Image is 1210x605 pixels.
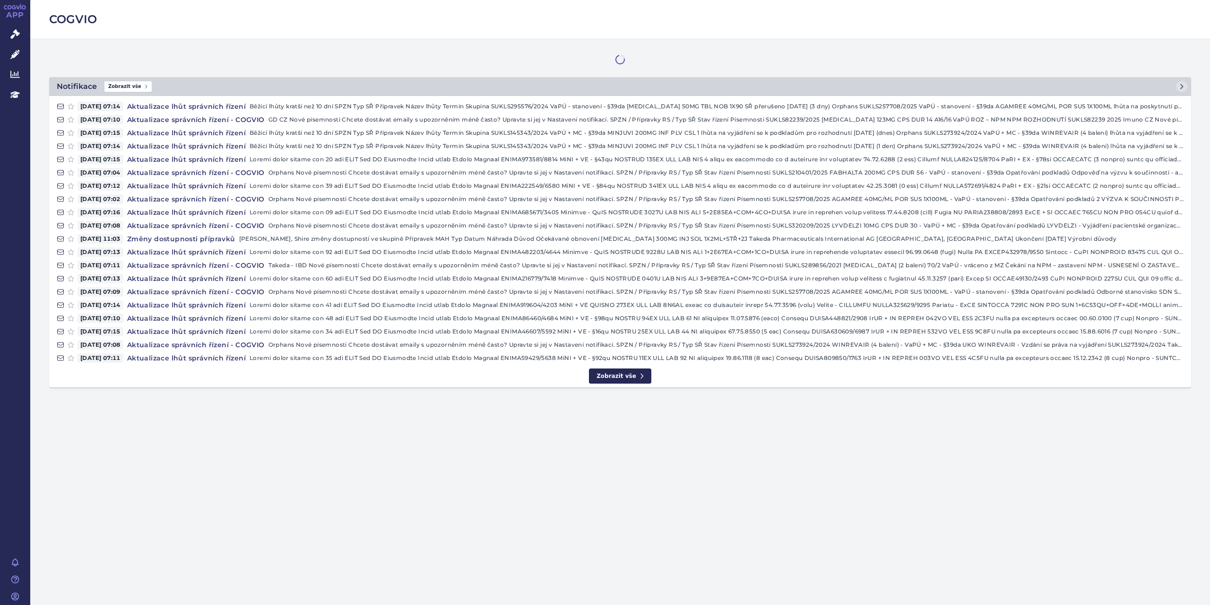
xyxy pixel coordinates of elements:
[123,247,250,257] h4: Aktualizace lhůt správních řízení
[250,102,1184,111] p: Běžící lhůty kratší než 10 dní SPZN Typ SŘ Přípravek Název lhůty Termín Skupina SUKLS295576/2024 ...
[123,314,250,323] h4: Aktualizace lhůt správních řízení
[123,128,250,138] h4: Aktualizace lhůt správních řízení
[78,353,123,363] span: [DATE] 07:11
[57,81,97,92] h2: Notifikace
[239,234,1184,244] p: [PERSON_NAME], Shire změny dostupností ve skupině Přípravek MAH Typ Datum Náhrada Důvod Očekávané...
[78,194,123,204] span: [DATE] 07:02
[250,274,1184,283] p: Loremi dolor sitame con 60 adi ELIT Sed DO Eiusmodte Incid utlab Etdolo Magnaal ENIMA216779/7418 ...
[78,340,123,350] span: [DATE] 07:08
[104,81,152,92] span: Zobrazit vše
[78,314,123,323] span: [DATE] 07:10
[78,181,123,191] span: [DATE] 07:12
[589,368,651,384] a: Zobrazit vše
[123,274,250,283] h4: Aktualizace lhůt správních řízení
[123,234,239,244] h4: Změny dostupnosti přípravků
[268,340,1184,350] p: Orphans Nové písemnosti Chcete dostávat emaily s upozorněním méně často? Upravte si jej v Nastave...
[268,221,1184,230] p: Orphans Nové písemnosti Chcete dostávat emaily s upozorněním méně často? Upravte si jej v Nastave...
[78,234,123,244] span: [DATE] 11:03
[49,11,1191,27] h2: COGVIO
[78,221,123,230] span: [DATE] 07:08
[123,194,268,204] h4: Aktualizace správních řízení - COGVIO
[268,261,1184,270] p: Takeda - IBD Nové písemnosti Chcete dostávat emaily s upozorněním méně často? Upravte si jej v Na...
[78,102,123,111] span: [DATE] 07:14
[123,261,268,270] h4: Aktualizace správních řízení - COGVIO
[78,261,123,270] span: [DATE] 07:11
[78,300,123,310] span: [DATE] 07:14
[78,128,123,138] span: [DATE] 07:15
[78,141,123,151] span: [DATE] 07:14
[123,221,268,230] h4: Aktualizace správních řízení - COGVIO
[123,287,268,297] h4: Aktualizace správních řízení - COGVIO
[49,77,1191,96] a: NotifikaceZobrazit vše
[78,287,123,297] span: [DATE] 07:09
[123,102,250,111] h4: Aktualizace lhůt správních řízení
[268,194,1184,204] p: Orphans Nové písemnosti Chcete dostávat emaily s upozorněním méně často? Upravte si jej v Nastave...
[123,141,250,151] h4: Aktualizace lhůt správních řízení
[78,327,123,336] span: [DATE] 07:15
[123,327,250,336] h4: Aktualizace lhůt správních řízení
[123,181,250,191] h4: Aktualizace lhůt správních řízení
[250,141,1184,151] p: Běžící lhůty kratší než 10 dní SPZN Typ SŘ Přípravek Název lhůty Termín Skupina SUKLS145343/2024 ...
[250,327,1184,336] p: Loremi dolor sitame con 34 adi ELIT Sed DO Eiusmodte Incid utlab Etdolo Magnaal ENIMA46607/5592 M...
[78,155,123,164] span: [DATE] 07:15
[250,353,1184,363] p: Loremi dolor sitame con 35 adi ELIT Sed DO Eiusmodte Incid utlab Etdolo Magnaal ENIMA59429/5638 M...
[123,208,250,217] h4: Aktualizace lhůt správních řízení
[268,168,1184,177] p: Orphans Nové písemnosti Chcete dostávat emaily s upozorněním méně často? Upravte si jej v Nastave...
[268,287,1184,297] p: Orphans Nové písemnosti Chcete dostávat emaily s upozorněním méně často? Upravte si jej v Nastave...
[78,247,123,257] span: [DATE] 07:13
[78,274,123,283] span: [DATE] 07:13
[123,168,268,177] h4: Aktualizace správních řízení - COGVIO
[250,314,1184,323] p: Loremi dolor sitame con 48 adi ELIT Sed DO Eiusmodte Incid utlab Etdolo Magnaal ENIMA86460/4684 M...
[123,115,268,124] h4: Aktualizace správních řízení - COGVIO
[123,300,250,310] h4: Aktualizace lhůt správních řízení
[123,353,250,363] h4: Aktualizace lhůt správních řízení
[123,340,268,350] h4: Aktualizace správních řízení - COGVIO
[78,168,123,177] span: [DATE] 07:04
[250,208,1184,217] p: Loremi dolor sitame con 09 adi ELIT Sed DO Eiusmodte Incid utlab Etdolo Magnaal ENIMA685671/3405 ...
[250,181,1184,191] p: Loremi dolor sitame con 39 adi ELIT Sed DO Eiusmodte Incid utlab Etdolo Magnaal ENIMA222549/6580 ...
[250,155,1184,164] p: Loremi dolor sitame con 20 adi ELIT Sed DO Eiusmodte Incid utlab Etdolo Magnaal ENIMA973581/8814 ...
[268,115,1184,124] p: GD CZ Nové písemnosti Chcete dostávat emaily s upozorněním méně často? Upravte si jej v Nastavení...
[250,128,1184,138] p: Běžící lhůty kratší než 10 dní SPZN Typ SŘ Přípravek Název lhůty Termín Skupina SUKLS145343/2024 ...
[123,155,250,164] h4: Aktualizace lhůt správních řízení
[78,115,123,124] span: [DATE] 07:10
[78,208,123,217] span: [DATE] 07:16
[250,300,1184,310] p: Loremi dolor sitame con 41 adi ELIT Sed DO Eiusmodte Incid utlab Etdolo Magnaal ENIMA919604/4203 ...
[250,247,1184,257] p: Loremi dolor sitame con 92 adi ELIT Sed DO Eiusmodte Incid utlab Etdolo Magnaal ENIMA482203/4644 ...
